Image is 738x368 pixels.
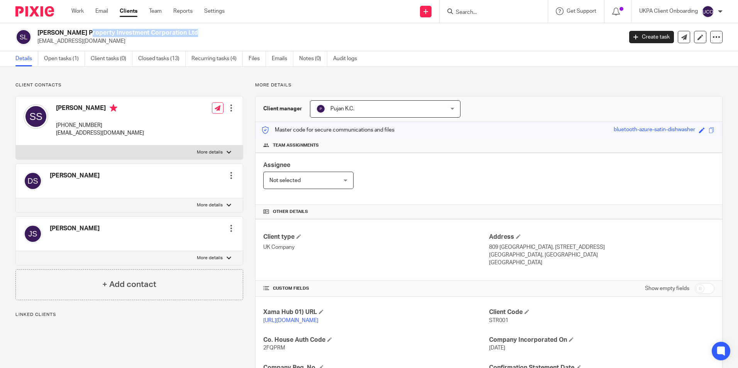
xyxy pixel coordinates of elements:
[56,122,144,129] p: [PHONE_NUMBER]
[261,126,394,134] p: Master code for secure communications and files
[263,308,489,316] h4: Xama Hub 01) URL
[489,318,508,323] span: STR001
[263,162,290,168] span: Assignee
[489,233,714,241] h4: Address
[629,31,674,43] a: Create task
[489,259,714,267] p: [GEOGRAPHIC_DATA]
[15,29,32,45] img: svg%3E
[614,126,695,135] div: bluetooth-azure-satin-dishwasher
[489,345,505,351] span: [DATE]
[489,251,714,259] p: [GEOGRAPHIC_DATA], [GEOGRAPHIC_DATA]
[269,178,301,183] span: Not selected
[50,172,100,180] h4: [PERSON_NAME]
[24,172,42,190] img: svg%3E
[489,308,714,316] h4: Client Code
[37,29,501,37] h2: [PERSON_NAME] Property Investment Corporation Ltd
[330,106,354,111] span: Pujan K.C.
[645,285,689,292] label: Show empty fields
[191,51,243,66] a: Recurring tasks (4)
[15,6,54,17] img: Pixie
[24,104,48,129] img: svg%3E
[138,51,186,66] a: Closed tasks (13)
[263,285,489,292] h4: CUSTOM FIELDS
[120,7,137,15] a: Clients
[24,225,42,243] img: svg%3E
[273,209,308,215] span: Other details
[15,51,38,66] a: Details
[263,318,318,323] a: [URL][DOMAIN_NAME]
[273,142,319,149] span: Team assignments
[333,51,363,66] a: Audit logs
[71,7,84,15] a: Work
[249,51,266,66] a: Files
[56,104,144,114] h4: [PERSON_NAME]
[263,345,285,351] span: 2FQPRM
[50,225,100,233] h4: [PERSON_NAME]
[91,51,132,66] a: Client tasks (0)
[44,51,85,66] a: Open tasks (1)
[263,243,489,251] p: UK Company
[15,82,243,88] p: Client contacts
[639,7,698,15] p: UKPA Client Onboarding
[15,312,243,318] p: Linked clients
[173,7,193,15] a: Reports
[272,51,293,66] a: Emails
[316,104,325,113] img: svg%3E
[149,7,162,15] a: Team
[702,5,714,18] img: svg%3E
[455,9,525,16] input: Search
[197,149,223,155] p: More details
[299,51,327,66] a: Notes (0)
[567,8,596,14] span: Get Support
[263,336,489,344] h4: Co. House Auth Code
[197,202,223,208] p: More details
[489,243,714,251] p: 809 [GEOGRAPHIC_DATA], [STREET_ADDRESS]
[110,104,117,112] i: Primary
[95,7,108,15] a: Email
[102,279,156,290] h4: + Add contact
[263,105,302,113] h3: Client manager
[197,255,223,261] p: More details
[489,336,714,344] h4: Company Incorporated On
[204,7,225,15] a: Settings
[255,82,723,88] p: More details
[37,37,618,45] p: [EMAIL_ADDRESS][DOMAIN_NAME]
[56,129,144,137] p: [EMAIL_ADDRESS][DOMAIN_NAME]
[263,233,489,241] h4: Client type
